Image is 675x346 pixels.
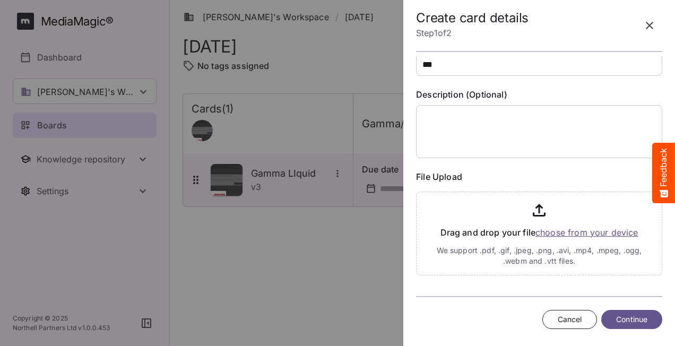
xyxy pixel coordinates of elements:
button: Continue [601,310,662,330]
span: Cancel [558,313,582,326]
button: Cancel [542,310,598,330]
button: Feedback [652,143,675,203]
span: Continue [616,313,647,326]
label: Description (Optional) [416,89,662,101]
label: File Upload [416,171,662,183]
h2: Create card details [416,11,529,26]
p: Step 1 of 2 [416,25,529,40]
